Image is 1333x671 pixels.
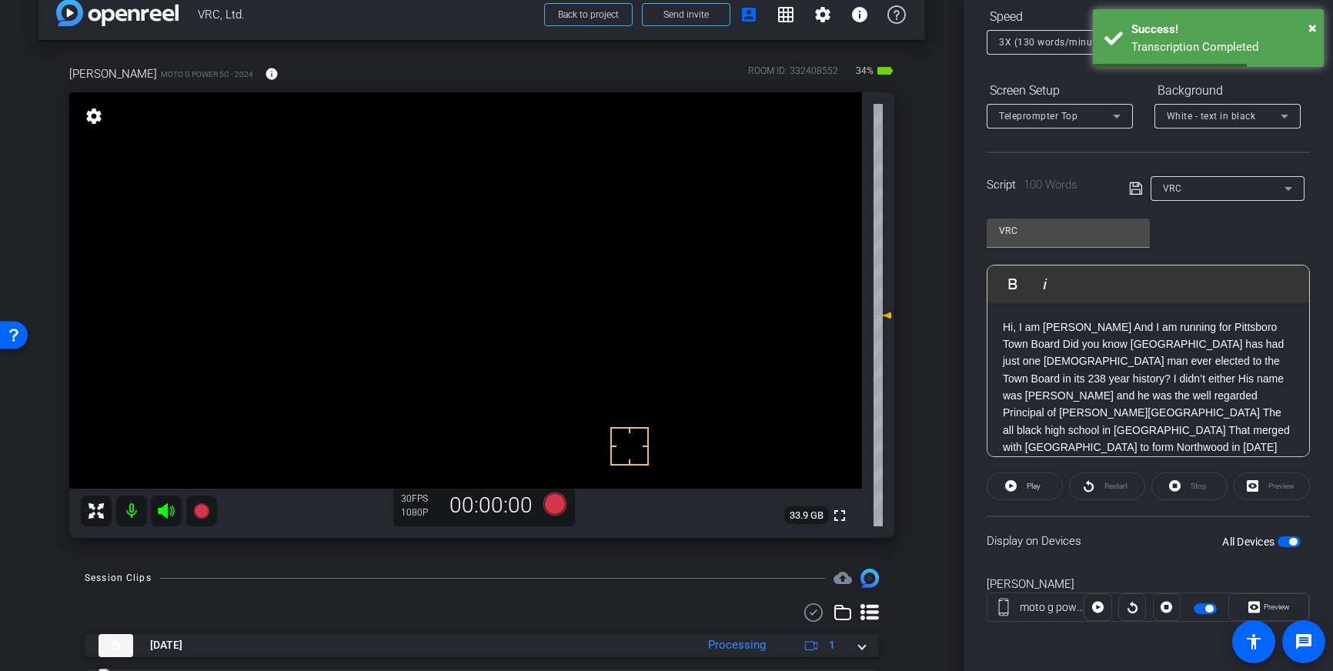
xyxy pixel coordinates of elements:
div: Background [1154,78,1301,104]
div: Speed [987,4,1133,30]
p: Hi, I am [PERSON_NAME] And I am running for Pittsboro Town Board Did you know [GEOGRAPHIC_DATA] h... [1003,319,1294,508]
div: Session Clips [85,570,152,586]
span: Send invite [663,8,709,21]
mat-icon: settings [813,5,832,24]
span: 33.9 GB [784,506,829,525]
input: Title [999,222,1138,240]
span: moto g power 5G - 2024 [161,68,253,80]
mat-icon: message [1295,633,1313,651]
mat-icon: battery_std [876,62,894,80]
span: Preview [1264,603,1290,611]
div: Screen Setup [987,78,1133,104]
button: Play [987,472,1063,500]
span: [DATE] [150,637,182,653]
img: Session clips [860,569,879,587]
button: Back to project [544,3,633,26]
label: All Devices [1222,534,1278,549]
mat-icon: settings [83,107,105,125]
div: Script [987,176,1107,194]
div: 30 [401,492,439,505]
div: 00:00:00 [439,492,543,519]
span: × [1308,18,1317,37]
mat-icon: account_box [740,5,758,24]
div: moto g power 5G - 2024 [1020,599,1084,616]
mat-icon: cloud_upload [834,569,852,587]
div: 1080P [401,506,439,519]
div: Success! [1131,21,1312,38]
mat-icon: accessibility [1244,633,1263,651]
span: Destinations for your clips [834,569,852,587]
button: Preview [1228,593,1309,621]
span: White - text in black [1167,111,1256,122]
span: 1 [829,637,835,653]
div: Processing [700,636,773,654]
span: VRC [1163,183,1182,194]
span: 34% [854,58,876,83]
button: Close [1308,16,1317,39]
mat-icon: info [265,67,279,81]
mat-icon: fullscreen [830,506,849,525]
div: Transcription Completed [1131,38,1312,56]
span: Play [1027,482,1041,490]
mat-icon: 0 dB [874,306,892,325]
div: [PERSON_NAME] [987,576,1310,593]
mat-icon: grid_on [777,5,795,24]
span: Back to project [558,9,619,20]
div: ROOM ID: 332408552 [748,64,838,86]
img: thumb-nail [99,634,133,657]
span: 100 Words [1024,178,1077,192]
span: [PERSON_NAME] [69,65,157,82]
div: Font Size [1154,4,1301,30]
button: Send invite [642,3,730,26]
span: 3X (130 words/minute) [999,37,1104,48]
mat-icon: info [850,5,869,24]
span: Teleprompter Top [999,111,1077,122]
span: FPS [412,493,428,504]
mat-expansion-panel-header: thumb-nail[DATE]Processing1 [85,634,879,657]
div: Display on Devices [987,516,1310,566]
